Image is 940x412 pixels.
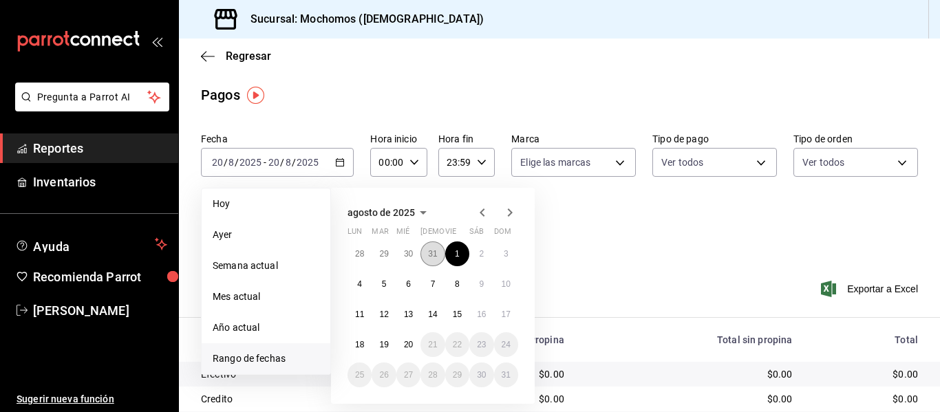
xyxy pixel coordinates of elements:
[228,157,235,168] input: --
[469,227,484,241] abbr: sábado
[428,249,437,259] abbr: 31 de julio de 2025
[404,370,413,380] abbr: 27 de agosto de 2025
[428,370,437,380] abbr: 28 de agosto de 2025
[445,302,469,327] button: 15 de agosto de 2025
[201,85,240,105] div: Pagos
[33,268,167,286] span: Recomienda Parrot
[285,157,292,168] input: --
[814,392,918,406] div: $0.00
[264,157,266,168] span: -
[372,227,388,241] abbr: martes
[268,157,280,168] input: --
[453,310,462,319] abbr: 15 de agosto de 2025
[213,197,319,211] span: Hoy
[226,50,271,63] span: Regresar
[453,370,462,380] abbr: 29 de agosto de 2025
[379,370,388,380] abbr: 26 de agosto de 2025
[469,241,493,266] button: 2 de agosto de 2025
[814,334,918,345] div: Total
[824,281,918,297] button: Exportar a Excel
[504,249,509,259] abbr: 3 de agosto de 2025
[420,241,445,266] button: 31 de julio de 2025
[420,302,445,327] button: 14 de agosto de 2025
[406,279,411,289] abbr: 6 de agosto de 2025
[213,290,319,304] span: Mes actual
[355,310,364,319] abbr: 11 de agosto de 2025
[469,362,493,387] button: 30 de agosto de 2025
[372,241,396,266] button: 29 de julio de 2025
[213,259,319,273] span: Semana actual
[404,249,413,259] abbr: 30 de julio de 2025
[396,302,420,327] button: 13 de agosto de 2025
[802,155,844,169] span: Ver todos
[370,134,427,144] label: Hora inicio
[239,11,484,28] h3: Sucursal: Mochomos ([DEMOGRAPHIC_DATA])
[201,50,271,63] button: Regresar
[372,272,396,296] button: 5 de agosto de 2025
[469,272,493,296] button: 9 de agosto de 2025
[396,332,420,357] button: 20 de agosto de 2025
[348,204,431,221] button: agosto de 2025
[445,332,469,357] button: 22 de agosto de 2025
[586,367,793,381] div: $0.00
[247,87,264,104] img: Tooltip marker
[477,370,486,380] abbr: 30 de agosto de 2025
[211,157,224,168] input: --
[213,351,319,366] span: Rango de fechas
[502,310,511,319] abbr: 17 de agosto de 2025
[357,279,362,289] abbr: 4 de agosto de 2025
[151,36,162,47] button: open_drawer_menu
[586,392,793,406] div: $0.00
[235,157,239,168] span: /
[420,227,502,241] abbr: jueves
[372,362,396,387] button: 26 de agosto de 2025
[494,272,518,296] button: 10 de agosto de 2025
[477,310,486,319] abbr: 16 de agosto de 2025
[445,272,469,296] button: 8 de agosto de 2025
[280,157,284,168] span: /
[445,241,469,266] button: 1 de agosto de 2025
[455,279,460,289] abbr: 8 de agosto de 2025
[33,139,167,158] span: Reportes
[502,370,511,380] abbr: 31 de agosto de 2025
[33,173,167,191] span: Inventarios
[348,332,372,357] button: 18 de agosto de 2025
[814,367,918,381] div: $0.00
[348,227,362,241] abbr: lunes
[33,301,167,320] span: [PERSON_NAME]
[428,310,437,319] abbr: 14 de agosto de 2025
[586,334,793,345] div: Total sin propina
[213,228,319,242] span: Ayer
[469,302,493,327] button: 16 de agosto de 2025
[453,340,462,349] abbr: 22 de agosto de 2025
[33,236,149,252] span: Ayuda
[511,134,636,144] label: Marca
[494,332,518,357] button: 24 de agosto de 2025
[494,302,518,327] button: 17 de agosto de 2025
[404,340,413,349] abbr: 20 de agosto de 2025
[296,157,319,168] input: ----
[445,362,469,387] button: 29 de agosto de 2025
[396,272,420,296] button: 6 de agosto de 2025
[17,392,167,406] span: Sugerir nueva función
[201,134,354,144] label: Fecha
[420,272,445,296] button: 7 de agosto de 2025
[372,302,396,327] button: 12 de agosto de 2025
[420,362,445,387] button: 28 de agosto de 2025
[379,310,388,319] abbr: 12 de agosto de 2025
[469,332,493,357] button: 23 de agosto de 2025
[445,227,456,241] abbr: viernes
[520,155,590,169] span: Elige las marcas
[355,370,364,380] abbr: 25 de agosto de 2025
[428,340,437,349] abbr: 21 de agosto de 2025
[793,134,918,144] label: Tipo de orden
[382,279,387,289] abbr: 5 de agosto de 2025
[652,134,777,144] label: Tipo de pago
[379,340,388,349] abbr: 19 de agosto de 2025
[455,249,460,259] abbr: 1 de agosto de 2025
[348,272,372,296] button: 4 de agosto de 2025
[372,332,396,357] button: 19 de agosto de 2025
[494,362,518,387] button: 31 de agosto de 2025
